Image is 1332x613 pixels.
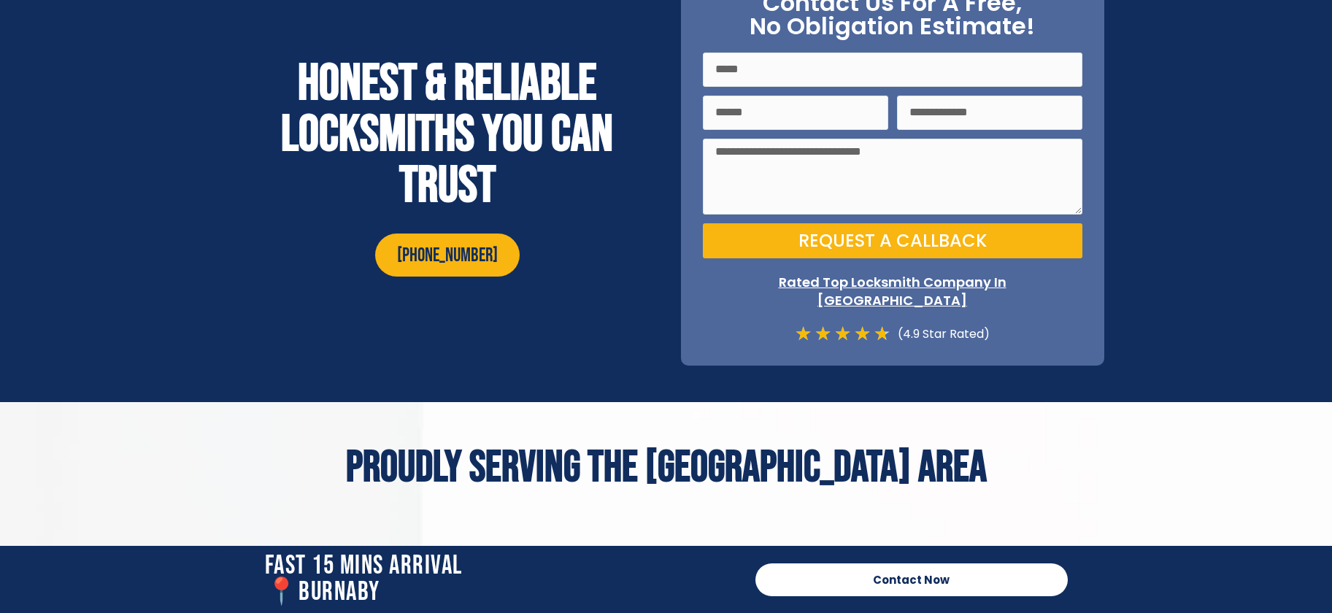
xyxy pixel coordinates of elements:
a: Contact Now [755,563,1068,596]
i: ★ [815,324,831,344]
a: [PHONE_NUMBER] [375,234,520,277]
form: On Point Locksmith [703,53,1082,267]
span: Contact Now [873,574,950,585]
div: 4.7/5 [795,324,890,344]
h2: Fast 15 Mins Arrival 📍burnaby [265,553,741,606]
i: ★ [834,324,851,344]
i: ★ [795,324,812,344]
span: Request a Callback [798,232,987,250]
span: [PHONE_NUMBER] [397,244,498,268]
h2: Proudly Serving The [GEOGRAPHIC_DATA] Area [236,446,1097,490]
div: (4.9 Star Rated) [890,324,990,344]
p: Rated Top Locksmith Company In [GEOGRAPHIC_DATA] [703,273,1082,309]
i: ★ [874,324,890,344]
h2: Honest & reliable locksmiths you can trust [236,58,659,212]
i: ★ [854,324,871,344]
button: Request a Callback [703,223,1082,258]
